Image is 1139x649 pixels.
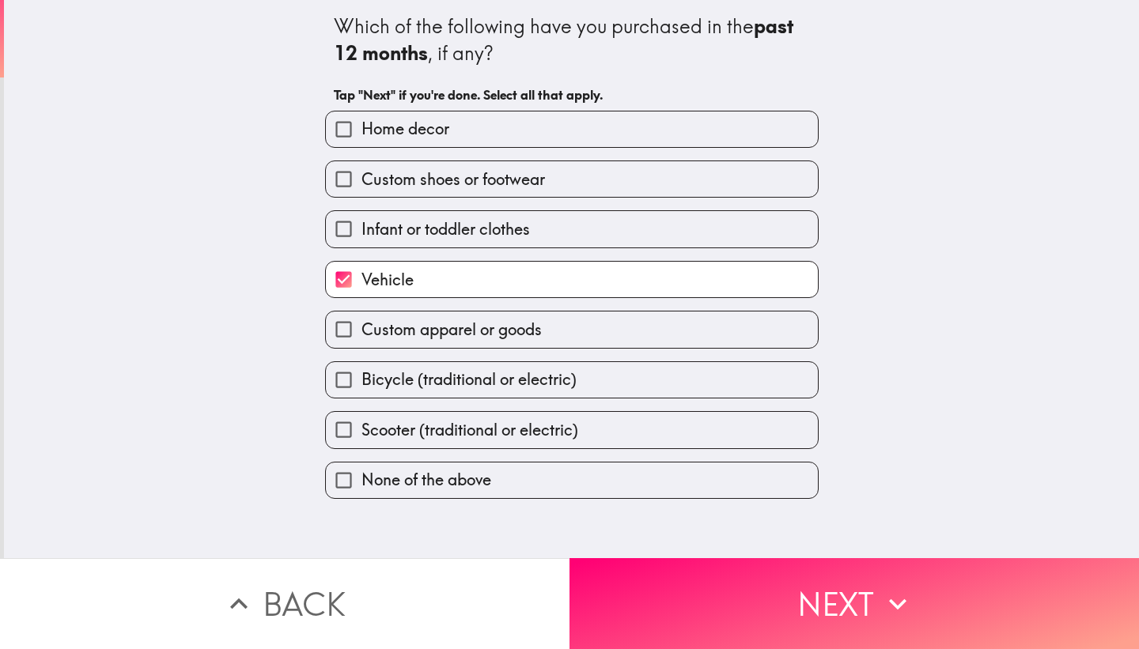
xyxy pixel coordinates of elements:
[569,558,1139,649] button: Next
[326,412,818,447] button: Scooter (traditional or electric)
[361,419,578,441] span: Scooter (traditional or electric)
[361,269,414,291] span: Vehicle
[334,86,810,104] h6: Tap "Next" if you're done. Select all that apply.
[326,111,818,147] button: Home decor
[361,218,530,240] span: Infant or toddler clothes
[326,462,818,498] button: None of the above
[334,14,798,65] b: past 12 months
[326,262,818,297] button: Vehicle
[361,168,545,191] span: Custom shoes or footwear
[326,311,818,347] button: Custom apparel or goods
[361,118,449,140] span: Home decor
[361,368,577,391] span: Bicycle (traditional or electric)
[361,469,491,491] span: None of the above
[334,13,810,66] div: Which of the following have you purchased in the , if any?
[326,362,818,398] button: Bicycle (traditional or electric)
[361,319,542,341] span: Custom apparel or goods
[326,211,818,247] button: Infant or toddler clothes
[326,161,818,197] button: Custom shoes or footwear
